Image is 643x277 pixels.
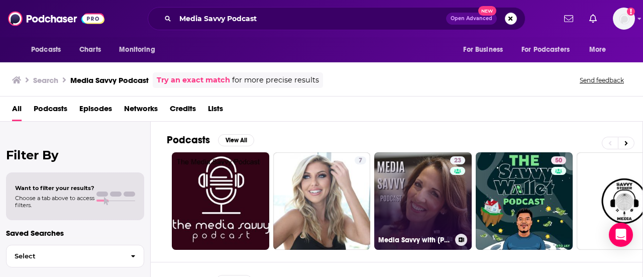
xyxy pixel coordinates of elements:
[609,223,633,247] div: Open Intercom Messenger
[175,11,446,27] input: Search podcasts, credits, & more...
[7,253,123,259] span: Select
[33,75,58,85] h3: Search
[157,74,230,86] a: Try an exact match
[24,40,74,59] button: open menu
[70,75,149,85] h3: Media Savvy Podcast
[378,236,451,244] h3: Media Savvy with [PERSON_NAME]
[456,40,515,59] button: open menu
[167,134,254,146] a: PodcastsView All
[613,8,635,30] button: Show profile menu
[6,148,144,162] h2: Filter By
[555,156,562,166] span: 50
[15,195,94,209] span: Choose a tab above to access filters.
[148,7,525,30] div: Search podcasts, credits, & more...
[515,40,584,59] button: open menu
[6,228,144,238] p: Saved Searches
[446,13,497,25] button: Open AdvancedNew
[454,156,461,166] span: 23
[451,16,492,21] span: Open Advanced
[170,101,196,121] a: Credits
[585,10,601,27] a: Show notifications dropdown
[551,156,566,164] a: 50
[450,156,465,164] a: 23
[124,101,158,121] a: Networks
[218,134,254,146] button: View All
[273,152,371,250] a: 7
[79,101,112,121] a: Episodes
[613,8,635,30] img: User Profile
[589,43,606,57] span: More
[119,43,155,57] span: Monitoring
[521,43,570,57] span: For Podcasters
[560,10,577,27] a: Show notifications dropdown
[112,40,168,59] button: open menu
[582,40,619,59] button: open menu
[34,101,67,121] a: Podcasts
[359,156,362,166] span: 7
[15,184,94,192] span: Want to filter your results?
[208,101,223,121] a: Lists
[478,6,496,16] span: New
[627,8,635,16] svg: Add a profile image
[6,245,144,267] button: Select
[167,134,210,146] h2: Podcasts
[12,101,22,121] a: All
[31,43,61,57] span: Podcasts
[73,40,107,59] a: Charts
[232,74,319,86] span: for more precise results
[577,76,627,84] button: Send feedback
[355,156,366,164] a: 7
[374,152,472,250] a: 23Media Savvy with [PERSON_NAME]
[79,43,101,57] span: Charts
[8,9,104,28] img: Podchaser - Follow, Share and Rate Podcasts
[476,152,573,250] a: 50
[613,8,635,30] span: Logged in as MichaelSmart
[463,43,503,57] span: For Business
